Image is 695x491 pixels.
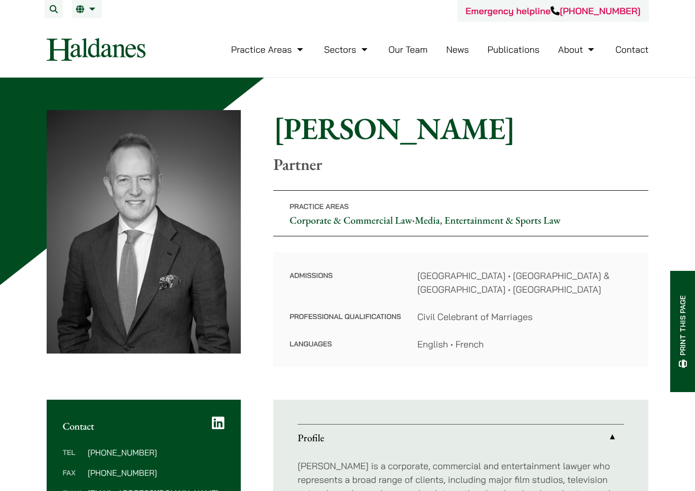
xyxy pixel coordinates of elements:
dd: [PHONE_NUMBER] [88,469,225,477]
a: Corporate & Commercial Law [289,214,412,227]
a: News [446,44,469,55]
img: Logo of Haldanes [47,38,145,61]
span: Practice Areas [289,202,349,211]
a: Emergency helpline[PHONE_NUMBER] [465,5,640,17]
a: About [558,44,597,55]
dd: English • French [417,337,632,351]
a: Profile [298,425,624,451]
dt: Languages [289,337,401,351]
a: LinkedIn [212,416,225,430]
h1: [PERSON_NAME] [273,110,648,147]
a: Publications [488,44,540,55]
a: EN [76,5,98,13]
h2: Contact [63,420,225,432]
dt: Tel [63,448,84,469]
p: • [273,190,648,236]
dd: Civil Celebrant of Marriages [417,310,632,324]
dd: [GEOGRAPHIC_DATA] • [GEOGRAPHIC_DATA] & [GEOGRAPHIC_DATA] • [GEOGRAPHIC_DATA] [417,269,632,296]
a: Practice Areas [231,44,306,55]
dt: Fax [63,469,84,489]
dt: Professional Qualifications [289,310,401,337]
a: Contact [615,44,649,55]
p: Partner [273,155,648,174]
a: Media, Entertainment & Sports Law [415,214,560,227]
dt: Admissions [289,269,401,310]
a: Our Team [388,44,427,55]
dd: [PHONE_NUMBER] [88,448,225,457]
a: Sectors [324,44,370,55]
